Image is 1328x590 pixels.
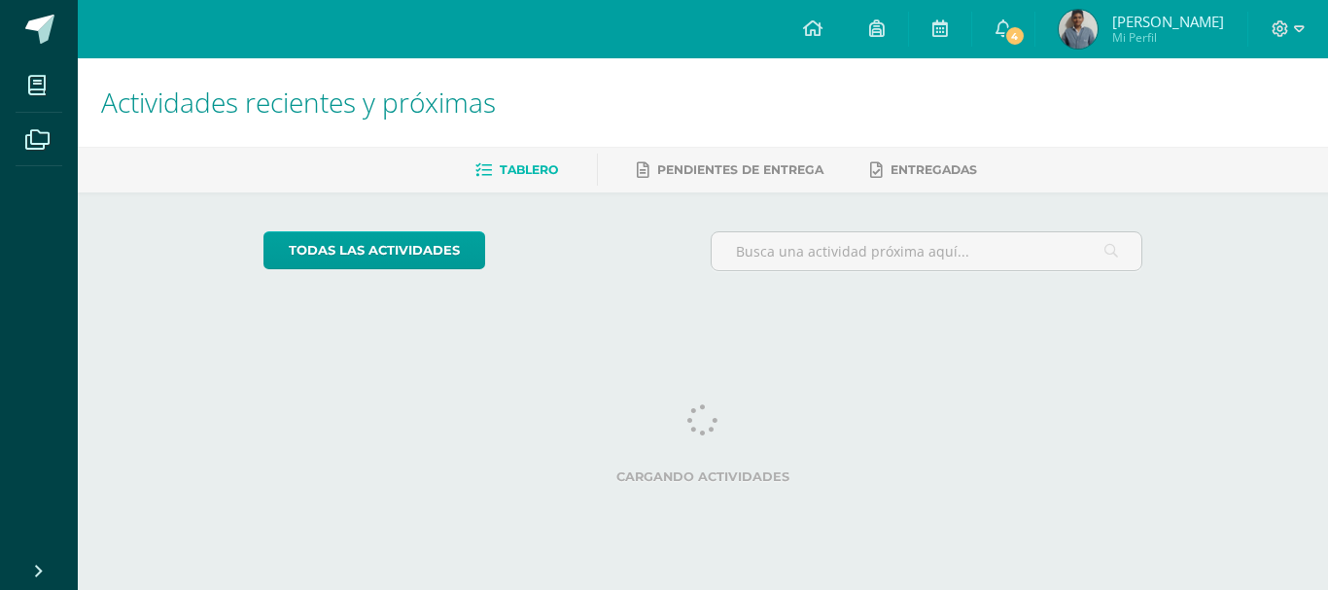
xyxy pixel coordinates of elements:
input: Busca una actividad próxima aquí... [712,232,1142,270]
span: Mi Perfil [1112,29,1224,46]
a: todas las Actividades [263,231,485,269]
a: Entregadas [870,155,977,186]
span: 4 [1003,25,1025,47]
span: Entregadas [891,162,977,177]
span: Tablero [500,162,558,177]
label: Cargando actividades [263,469,1143,484]
a: Pendientes de entrega [637,155,823,186]
a: Tablero [475,155,558,186]
span: Pendientes de entrega [657,162,823,177]
span: [PERSON_NAME] [1112,12,1224,31]
img: 96c9b95136652c88641d1038b5dd049d.png [1059,10,1098,49]
span: Actividades recientes y próximas [101,84,496,121]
